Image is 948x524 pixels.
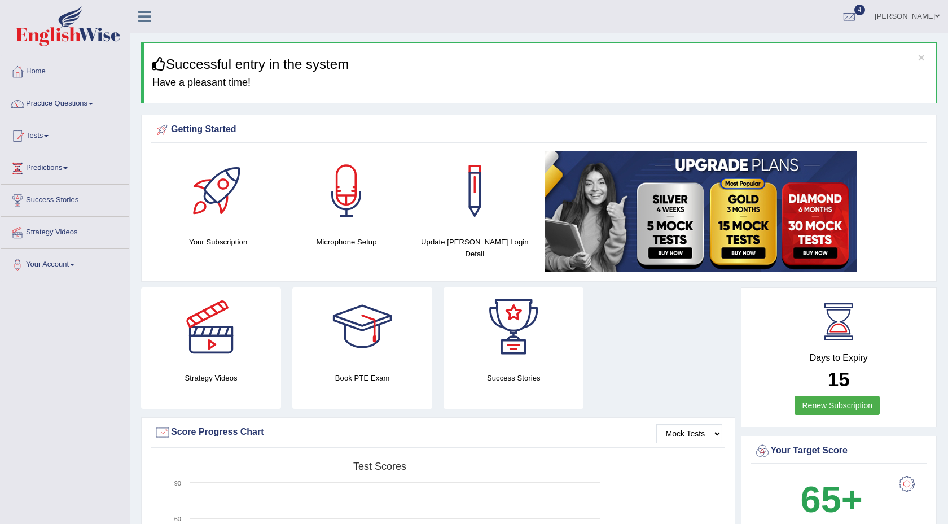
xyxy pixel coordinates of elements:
b: 65+ [801,479,863,520]
text: 60 [174,516,181,522]
a: Predictions [1,152,129,181]
h3: Successful entry in the system [152,57,928,72]
h4: Microphone Setup [288,236,405,248]
a: Renew Subscription [795,396,880,415]
text: 90 [174,480,181,487]
tspan: Test scores [353,461,406,472]
h4: Your Subscription [160,236,276,248]
a: Strategy Videos [1,217,129,245]
h4: Have a pleasant time! [152,77,928,89]
div: Getting Started [154,121,924,138]
h4: Update [PERSON_NAME] Login Detail [416,236,533,260]
h4: Days to Expiry [754,353,924,363]
a: Success Stories [1,185,129,213]
h4: Book PTE Exam [292,372,432,384]
a: Your Account [1,249,129,277]
a: Tests [1,120,129,149]
div: Score Progress Chart [154,424,722,441]
h4: Strategy Videos [141,372,281,384]
div: Your Target Score [754,443,924,460]
span: 4 [854,5,866,15]
b: 15 [828,368,850,390]
a: Home [1,56,129,84]
button: × [918,51,925,63]
h4: Success Stories [444,372,583,384]
a: Practice Questions [1,88,129,116]
img: small5.jpg [545,151,857,272]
